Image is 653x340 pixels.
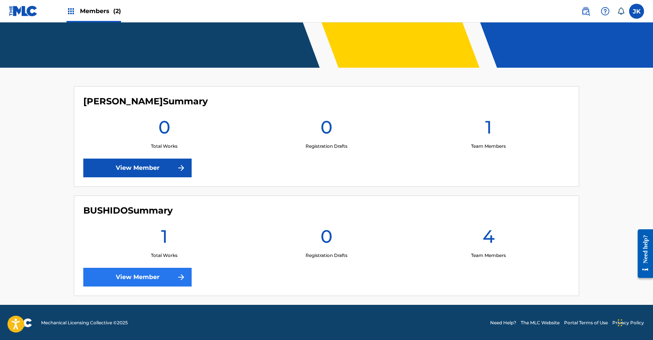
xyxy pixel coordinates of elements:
div: Notifications [617,7,625,15]
img: help [601,7,610,16]
h1: 1 [161,225,168,252]
a: Privacy Policy [612,319,644,326]
img: MLC Logo [9,6,38,16]
a: View Member [83,159,192,177]
a: Public Search [578,4,593,19]
p: Team Members [471,143,506,150]
p: Team Members [471,252,506,259]
h1: 4 [483,225,495,252]
p: Registration Drafts [306,143,347,150]
iframe: Chat Widget [616,304,653,340]
h1: 0 [158,116,170,143]
p: Total Works [151,252,177,259]
div: Drag [618,312,622,334]
iframe: Resource Center [632,224,653,284]
a: Portal Terms of Use [564,319,608,326]
img: logo [9,318,32,327]
a: Need Help? [490,319,516,326]
h1: 1 [485,116,492,143]
span: Mechanical Licensing Collective © 2025 [41,319,128,326]
h4: BAIRJ SAHAKIAN [83,96,208,107]
p: Registration Drafts [306,252,347,259]
img: search [581,7,590,16]
div: Help [598,4,613,19]
span: Members [80,7,121,15]
img: f7272a7cc735f4ea7f67.svg [177,273,186,282]
a: The MLC Website [521,319,560,326]
h1: 0 [321,225,332,252]
span: (2) [113,7,121,15]
h1: 0 [321,116,332,143]
div: User Menu [629,4,644,19]
h4: BUSHIDO [83,205,173,216]
a: View Member [83,268,192,287]
p: Total Works [151,143,177,150]
img: f7272a7cc735f4ea7f67.svg [177,163,186,172]
img: Top Rightsholders [66,7,75,16]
